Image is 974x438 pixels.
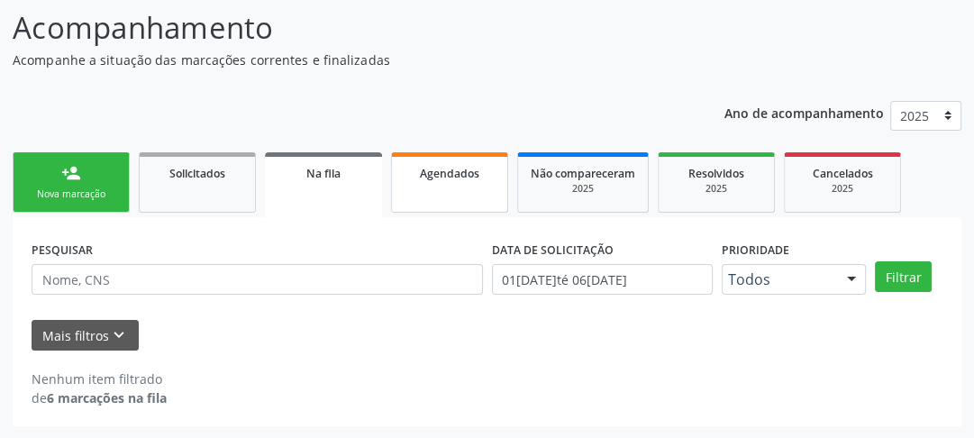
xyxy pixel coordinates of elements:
i: keyboard_arrow_down [109,325,129,345]
label: Prioridade [722,236,789,264]
input: Nome, CNS [32,264,483,295]
p: Acompanhe a situação das marcações correntes e finalizadas [13,50,677,69]
strong: 6 marcações na fila [47,389,167,406]
label: PESQUISAR [32,236,93,264]
p: Acompanhamento [13,5,677,50]
div: 2025 [797,182,888,196]
span: Agendados [420,166,479,181]
button: Mais filtroskeyboard_arrow_down [32,320,139,351]
button: Filtrar [875,261,932,292]
div: person_add [61,163,81,183]
input: Selecione um intervalo [492,264,713,295]
div: de [32,388,167,407]
label: DATA DE SOLICITAÇÃO [492,236,614,264]
span: Solicitados [169,166,225,181]
div: 2025 [671,182,761,196]
div: 2025 [531,182,635,196]
p: Ano de acompanhamento [724,101,884,123]
span: Cancelados [813,166,873,181]
span: Na fila [306,166,341,181]
div: Nova marcação [26,187,116,201]
span: Não compareceram [531,166,635,181]
div: Nenhum item filtrado [32,370,167,388]
span: Todos [728,270,829,288]
span: Resolvidos [688,166,744,181]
